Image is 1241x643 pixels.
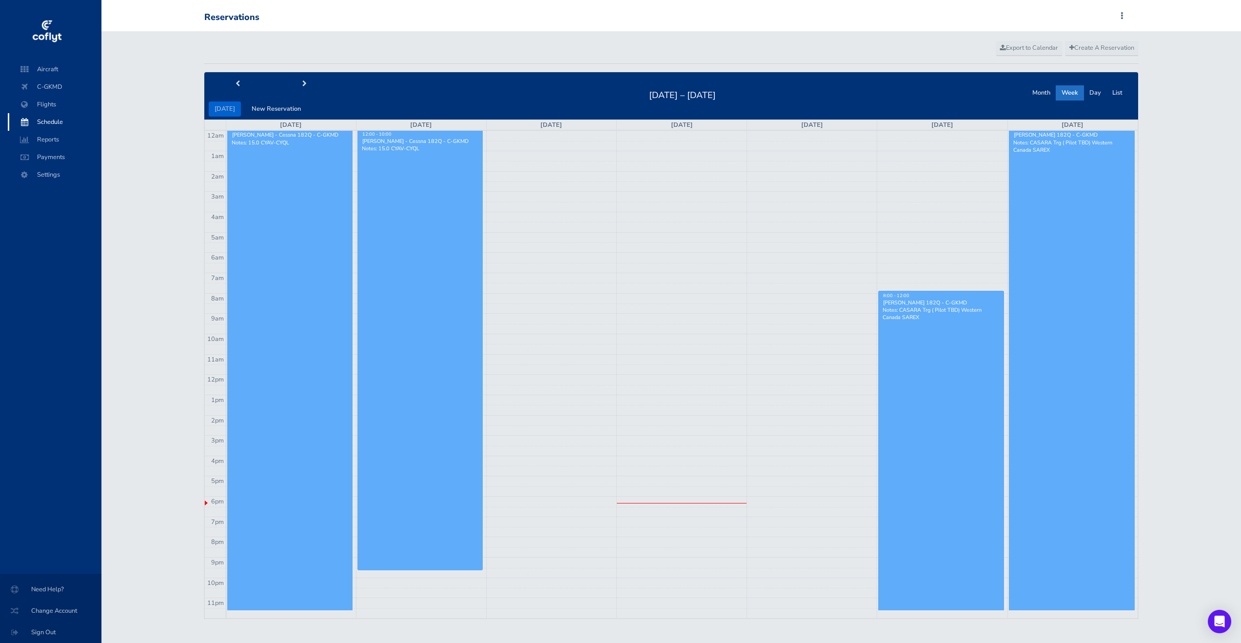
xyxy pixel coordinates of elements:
[18,96,92,113] span: Flights
[1013,139,1130,154] p: Notes: CASARA Trg ( Pilot TBD) Western Canada SAREX
[12,623,90,641] span: Sign Out
[207,355,224,364] span: 11am
[211,477,224,485] span: 5pm
[211,416,224,425] span: 2pm
[18,78,92,96] span: C-GKMD
[1083,85,1107,100] button: Day
[209,101,241,117] button: [DATE]
[246,101,307,117] button: New Reservation
[12,581,90,598] span: Need Help?
[18,148,92,166] span: Payments
[12,602,90,620] span: Change Account
[211,497,224,506] span: 6pm
[211,538,224,546] span: 8pm
[211,558,224,567] span: 9pm
[211,294,224,303] span: 8am
[643,87,722,101] h2: [DATE] – [DATE]
[211,518,224,526] span: 7pm
[207,375,224,384] span: 12pm
[204,12,259,23] div: Reservations
[362,145,479,152] p: Notes: 15.0 CYAV-CYQL
[211,152,224,161] span: 1am
[280,121,302,129] a: [DATE]
[207,579,224,587] span: 10pm
[207,131,224,140] span: 12am
[207,335,224,343] span: 10am
[211,274,224,282] span: 7am
[996,41,1063,56] a: Export to Calendar
[211,396,224,404] span: 1pm
[1056,85,1084,100] button: Week
[362,131,392,137] span: 12:00 - 10:00
[18,113,92,131] span: Schedule
[1000,43,1058,52] span: Export to Calendar
[211,213,224,221] span: 4am
[362,138,479,145] div: [PERSON_NAME] - Cessna 182Q - C-GKMD
[271,77,338,92] button: next
[18,131,92,148] span: Reports
[211,314,224,323] span: 9am
[211,192,224,201] span: 3am
[1062,121,1083,129] a: [DATE]
[801,121,823,129] a: [DATE]
[883,299,1000,306] div: [PERSON_NAME] 182Q - C-GKMD
[1013,131,1130,139] div: [PERSON_NAME] 182Q - C-GKMD
[410,121,432,129] a: [DATE]
[211,233,224,242] span: 5am
[883,306,1000,321] p: Notes: CASARA Trg ( Pilot TBD) Western Canada SAREX
[883,293,909,299] span: 8:00 - 12:00
[211,436,224,445] span: 3pm
[204,77,272,92] button: prev
[18,60,92,78] span: Aircraft
[931,121,953,129] a: [DATE]
[232,131,349,139] div: [PERSON_NAME] - Cessna 182Q - C-GKMD
[1106,85,1128,100] button: List
[1065,41,1139,56] a: Create A Reservation
[31,17,63,46] img: coflyt logo
[1069,43,1134,52] span: Create A Reservation
[671,121,693,129] a: [DATE]
[211,172,224,181] span: 2am
[540,121,562,129] a: [DATE]
[1026,85,1056,100] button: Month
[207,599,224,607] span: 11pm
[211,457,224,465] span: 4pm
[1208,610,1231,633] div: Open Intercom Messenger
[232,139,349,146] p: Notes: 15.0 CYAV-CYQL
[18,166,92,183] span: Settings
[211,253,224,262] span: 6am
